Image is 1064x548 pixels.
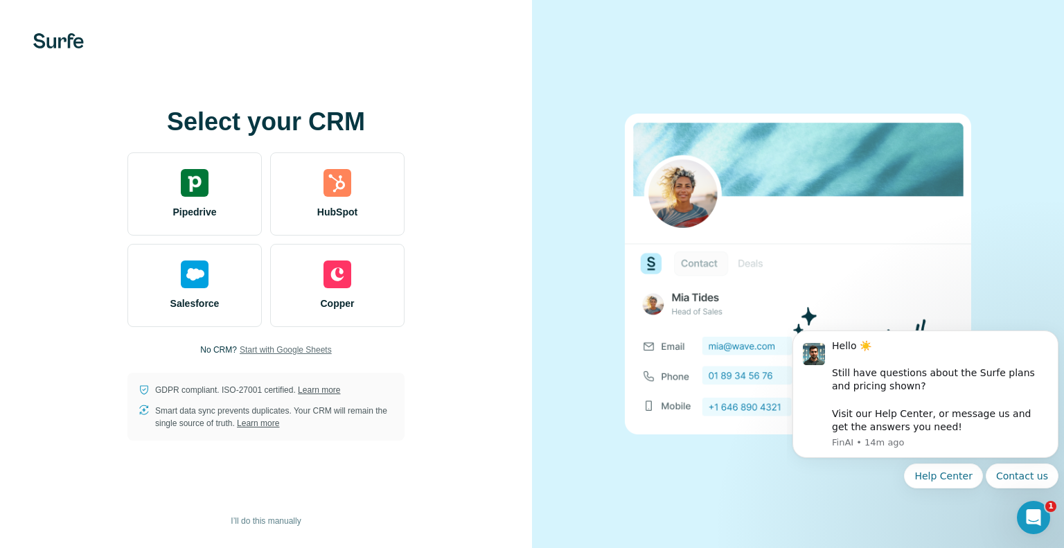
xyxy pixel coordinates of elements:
[181,260,209,288] img: salesforce's logo
[240,344,332,356] button: Start with Google Sheets
[323,169,351,197] img: hubspot's logo
[155,405,393,430] p: Smart data sync prevents duplicates. Your CRM will remain the single source of truth.
[323,260,351,288] img: copper's logo
[221,511,310,531] button: I’ll do this manually
[317,205,357,219] span: HubSpot
[172,205,216,219] span: Pipedrive
[298,385,340,395] a: Learn more
[170,297,220,310] span: Salesforce
[127,108,405,136] h1: Select your CRM
[1017,501,1050,534] iframe: Intercom live chat
[33,33,84,48] img: Surfe's logo
[231,515,301,527] span: I’ll do this manually
[787,285,1064,511] iframe: Intercom notifications message
[155,384,340,396] p: GDPR compliant. ISO-27001 certified.
[1045,501,1056,512] span: 1
[200,344,237,356] p: No CRM?
[625,114,971,434] img: none image
[181,169,209,197] img: pipedrive's logo
[237,418,279,428] a: Learn more
[321,297,355,310] span: Copper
